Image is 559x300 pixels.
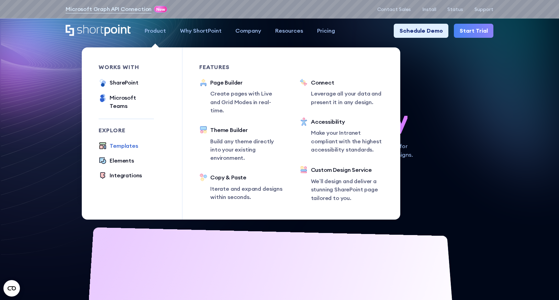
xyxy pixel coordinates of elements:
[210,137,283,162] p: Build any theme directly into your existing environment.
[311,78,384,87] div: Connect
[311,118,384,126] div: Accessibility
[110,156,134,165] div: Elements
[268,24,310,38] a: Resources
[110,142,138,150] div: Templates
[99,171,142,180] a: Integrations
[210,89,283,114] p: Create pages with Live and Grid Modes in real-time.
[210,185,283,201] p: Iterate and expand designs within seconds.
[435,220,559,300] iframe: Chat Widget
[138,24,173,38] a: Product
[300,78,383,106] a: ConnectLeverage all your data and present it in any design.
[99,142,138,151] a: Templates
[66,78,493,134] h1: SharePoint Design has never been
[210,78,283,87] div: Page Builder
[66,25,131,37] a: Home
[110,93,154,110] div: Microsoft Teams
[275,26,303,35] div: Resources
[99,78,138,88] a: SharePoint
[228,24,268,38] a: Company
[474,7,493,12] a: Support
[300,118,383,155] a: AccessibilityMake your Intranet compliant with the highest accessibility standards.
[300,166,383,203] a: Custom Design ServiceWe’ll design and deliver a stunning SharePoint page tailored to you.
[145,26,166,35] div: Product
[66,5,152,13] a: Microsoft Graph API Connection
[311,129,384,154] p: Make your Intranet compliant with the highest accessibility standards.
[310,24,342,38] a: Pricing
[99,93,154,110] a: Microsoft Teams
[99,64,154,70] div: works with
[199,64,283,70] div: Features
[422,7,436,12] a: Install
[454,24,493,38] a: Start Trial
[199,173,283,201] a: Copy & PasteIterate and expand designs within seconds.
[110,171,142,179] div: Integrations
[235,26,261,35] div: Company
[199,126,283,162] a: Theme BuilderBuild any theme directly into your existing environment.
[199,78,283,115] a: Page BuilderCreate pages with Live and Grid Modes in real-time.
[99,127,154,133] div: Explore
[173,24,228,38] a: Why ShortPoint
[3,280,20,297] button: Open CMP widget
[394,24,448,38] a: Schedule Demo
[317,26,335,35] div: Pricing
[210,173,283,181] div: Copy & Paste
[110,78,138,87] div: SharePoint
[311,166,384,174] div: Custom Design Service
[210,126,283,134] div: Theme Builder
[99,156,134,166] a: Elements
[311,89,384,106] p: Leverage all your data and present it in any design.
[311,177,384,202] p: We’ll design and deliver a stunning SharePoint page tailored to you.
[447,7,463,12] a: Status
[180,26,222,35] div: Why ShortPoint
[377,7,411,12] a: Contact Sales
